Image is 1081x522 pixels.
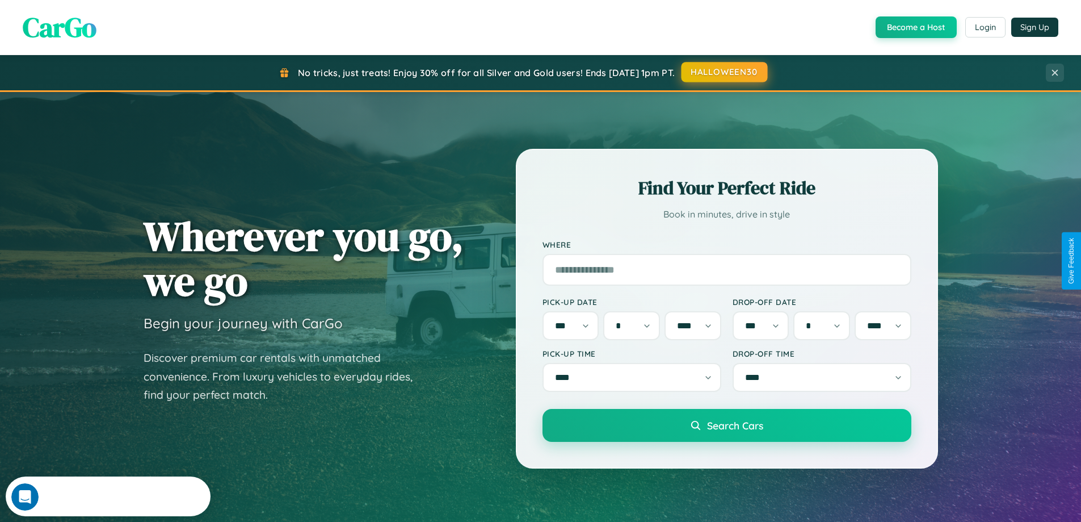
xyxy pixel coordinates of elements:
[682,62,768,82] button: HALLOWEEN30
[23,9,96,46] span: CarGo
[1067,238,1075,284] div: Give Feedback
[542,176,911,201] h2: Find Your Perfect Ride
[144,315,343,332] h3: Begin your journey with CarGo
[542,240,911,249] label: Where
[6,477,211,516] iframe: Intercom live chat discovery launcher
[876,16,957,38] button: Become a Host
[542,409,911,442] button: Search Cars
[1011,18,1058,37] button: Sign Up
[542,297,721,307] label: Pick-up Date
[733,349,911,358] label: Drop-off Time
[542,349,721,358] label: Pick-up Time
[11,483,39,511] iframe: Intercom live chat
[144,214,464,303] h1: Wherever you go, we go
[144,349,427,404] p: Discover premium car rentals with unmatched convenience. From luxury vehicles to everyday rides, ...
[542,206,911,223] p: Book in minutes, drive in style
[707,419,763,432] span: Search Cars
[965,17,1006,37] button: Login
[298,67,675,78] span: No tricks, just treats! Enjoy 30% off for all Silver and Gold users! Ends [DATE] 1pm PT.
[733,297,911,307] label: Drop-off Date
